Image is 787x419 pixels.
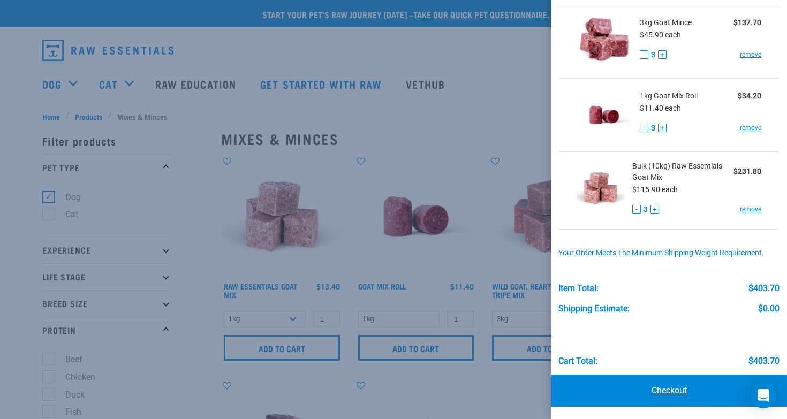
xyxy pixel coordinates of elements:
[640,124,648,132] button: -
[758,304,780,314] div: $0.00
[748,284,780,293] div: $403.70
[751,383,776,408] div: Open Intercom Messenger
[748,356,780,366] div: $403.70
[640,17,692,28] span: 3kg Goat Mince
[651,123,655,134] span: 3
[640,90,698,102] span: 1kg Goat Mix Roll
[740,123,761,133] a: remove
[650,205,659,214] button: +
[577,87,632,142] img: Goat Mix Roll
[632,205,641,214] button: -
[632,161,733,183] span: Bulk (10kg) Raw Essentials Goat Mix
[640,104,681,112] span: $11.40 each
[733,18,761,27] strong: $137.70
[558,304,630,314] div: Shipping Estimate:
[658,124,667,132] button: +
[558,284,599,293] div: Item Total:
[740,50,761,59] a: remove
[733,167,761,176] strong: $231.80
[658,50,667,59] button: +
[558,356,597,366] div: Cart total:
[577,161,624,216] img: Raw Essentials Goat Mix
[738,92,761,100] strong: $34.20
[551,375,787,407] a: Checkout
[640,50,648,59] button: -
[644,204,648,215] span: 3
[558,249,780,257] div: Your order meets the minimum shipping weight requirement.
[651,49,655,60] span: 3
[577,14,632,69] img: Goat Mince
[632,185,678,194] span: $115.90 each
[640,31,681,39] span: $45.90 each
[740,204,761,214] a: remove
